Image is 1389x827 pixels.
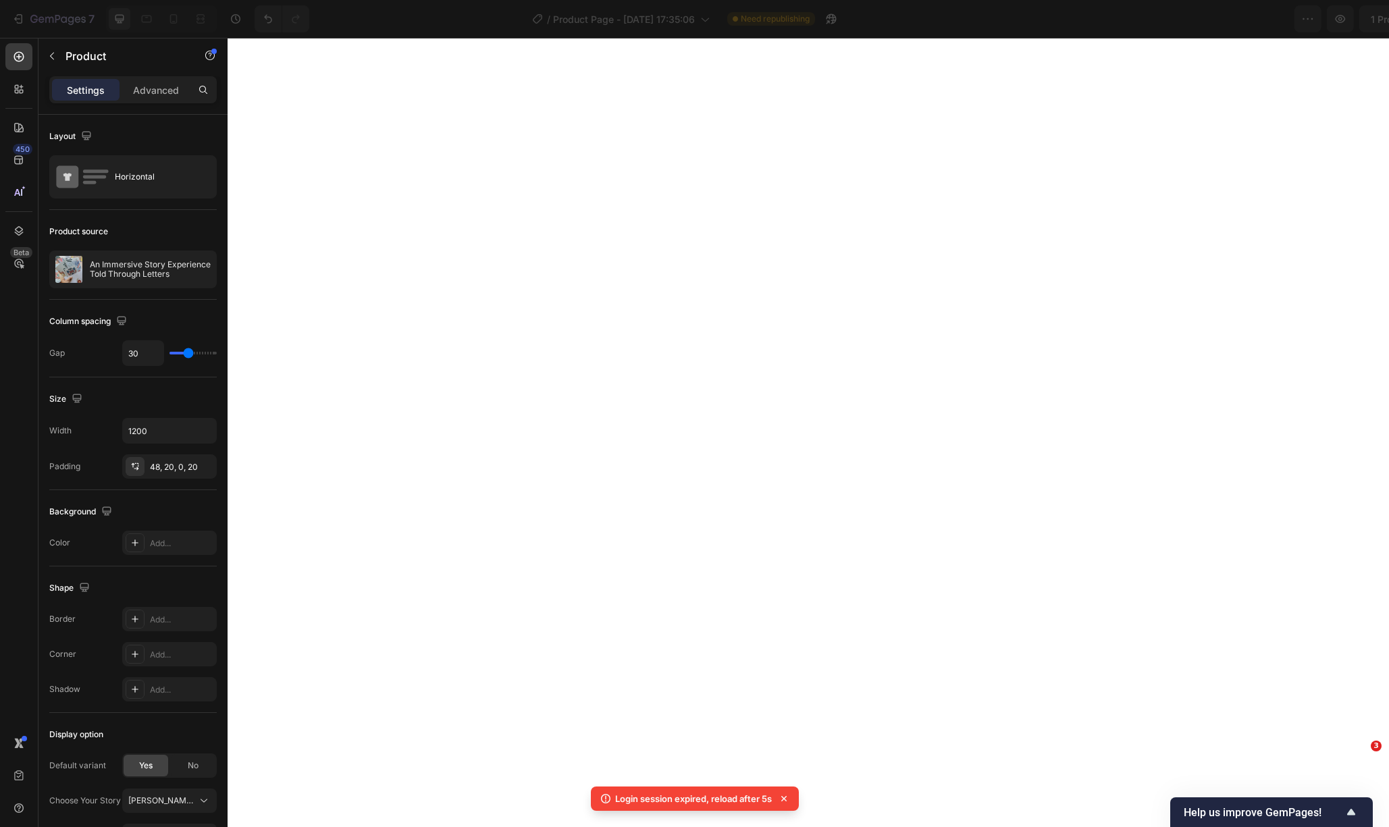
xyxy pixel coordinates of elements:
input: Auto [123,419,216,443]
div: Product source [49,225,108,238]
div: Add... [150,684,213,696]
button: 7 [5,5,101,32]
div: Publish [1311,12,1344,26]
span: Product Page - [DATE] 17:35:06 [553,12,695,26]
input: Auto [123,341,163,365]
button: [PERSON_NAME] - WWII Romance [122,789,217,813]
div: Beta [10,247,32,258]
button: 1 product assigned [1114,5,1244,32]
button: Save [1249,5,1294,32]
iframe: Intercom live chat [1343,761,1375,793]
button: Publish [1299,5,1356,32]
span: Yes [139,759,153,772]
div: Color [49,537,70,549]
span: Need republishing [741,13,810,25]
span: [PERSON_NAME] - WWII Romance [128,795,194,807]
p: Product [65,48,180,64]
span: 3 [1371,741,1382,751]
div: Background [49,503,115,521]
div: Choose Your Story [49,795,121,807]
p: Advanced [133,83,179,97]
div: Add... [150,614,213,626]
div: Border [49,613,76,625]
div: Size [49,390,85,408]
div: Default variant [49,759,106,772]
div: Shape [49,579,93,597]
span: 1 product assigned [1126,12,1213,26]
div: Padding [49,460,80,473]
div: Display option [49,728,103,741]
p: Settings [67,83,105,97]
iframe: To enrich screen reader interactions, please activate Accessibility in Grammarly extension settings [228,38,1389,827]
div: Horizontal [115,161,197,192]
div: Undo/Redo [255,5,309,32]
div: Shadow [49,683,80,695]
span: No [188,759,199,772]
p: Login session expired, reload after 5s [615,792,772,805]
img: product feature img [55,256,82,283]
div: 450 [13,144,32,155]
div: Column spacing [49,313,130,331]
p: An Immersive Story Experience Told Through Letters [90,260,211,279]
p: 7 [88,11,95,27]
span: Help us improve GemPages! [1184,806,1343,819]
button: Show survey - Help us improve GemPages! [1184,804,1359,820]
div: 48, 20, 0, 20 [150,461,213,473]
div: Corner [49,648,76,660]
div: Add... [150,537,213,550]
div: Width [49,425,72,437]
div: Gap [49,347,65,359]
div: Add... [150,649,213,661]
span: Save [1261,14,1283,25]
div: Layout [49,128,95,146]
span: / [547,12,550,26]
